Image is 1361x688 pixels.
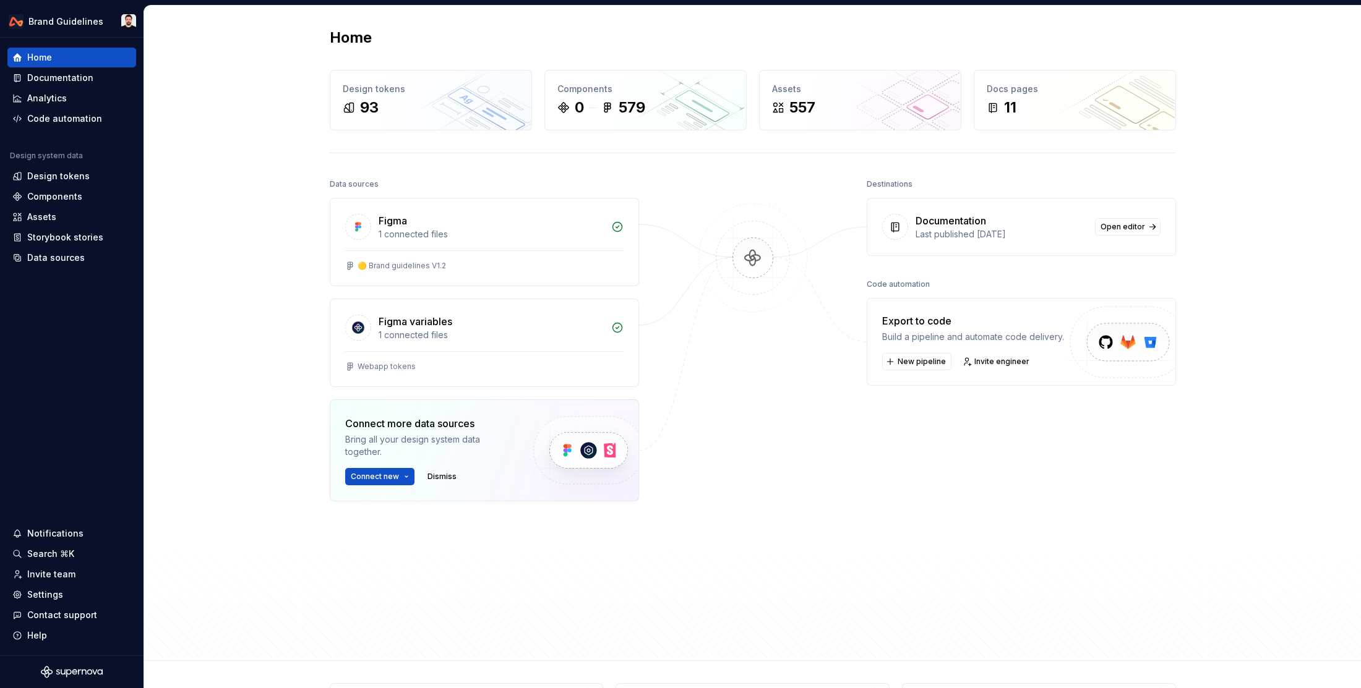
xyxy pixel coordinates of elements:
[27,548,74,560] div: Search ⌘K
[330,299,639,387] a: Figma variables1 connected filesWebapp tokens
[575,98,584,117] div: 0
[345,416,512,431] div: Connect more data sources
[27,170,90,182] div: Design tokens
[345,433,512,458] div: Bring all your design system data together.
[330,70,532,130] a: Design tokens93
[27,51,52,64] div: Home
[379,228,604,240] div: 1 connected files
[330,176,379,193] div: Data sources
[557,83,734,95] div: Components
[27,92,67,104] div: Analytics
[7,227,136,247] a: Storybook stories
[789,98,815,117] div: 557
[7,207,136,227] a: Assets
[882,353,951,370] button: New pipeline
[7,544,136,564] button: Search ⌘K
[121,14,136,29] img: Ch'an
[7,88,136,108] a: Analytics
[867,276,930,293] div: Code automation
[7,248,136,268] a: Data sources
[619,98,645,117] div: 579
[7,585,136,605] a: Settings
[27,211,56,223] div: Assets
[345,468,414,485] button: Connect new
[27,72,93,84] div: Documentation
[882,313,1064,328] div: Export to code
[7,48,136,67] a: Home
[898,357,946,367] span: New pipeline
[987,83,1163,95] div: Docs pages
[7,626,136,645] button: Help
[916,228,1088,240] div: Last published [DATE]
[379,314,452,329] div: Figma variables
[27,588,63,601] div: Settings
[7,187,136,206] a: Components
[27,231,103,244] div: Storybook stories
[1004,98,1016,117] div: 11
[41,666,103,678] svg: Supernova Logo
[28,15,103,28] div: Brand Guidelines
[27,629,47,642] div: Help
[7,166,136,186] a: Design tokens
[343,83,519,95] div: Design tokens
[7,605,136,625] button: Contact support
[360,98,379,117] div: 93
[27,609,97,621] div: Contact support
[27,252,85,264] div: Data sources
[379,329,604,341] div: 1 connected files
[7,524,136,543] button: Notifications
[7,564,136,584] a: Invite team
[882,331,1064,343] div: Build a pipeline and automate code delivery.
[10,151,83,161] div: Design system data
[7,109,136,129] a: Code automation
[358,261,446,271] div: 🟡 Brand guidelines V1.2
[7,68,136,88] a: Documentation
[867,176,912,193] div: Destinations
[427,472,457,482] span: Dismiss
[974,357,1029,367] span: Invite engineer
[27,190,82,203] div: Components
[974,70,1176,130] a: Docs pages11
[544,70,747,130] a: Components0579
[330,198,639,286] a: Figma1 connected files🟡 Brand guidelines V1.2
[959,353,1035,370] a: Invite engineer
[27,568,75,580] div: Invite team
[1095,218,1161,236] a: Open editor
[916,213,986,228] div: Documentation
[379,213,407,228] div: Figma
[759,70,961,130] a: Assets557
[351,472,399,482] span: Connect new
[422,468,462,485] button: Dismiss
[2,8,141,35] button: Brand GuidelinesCh'an
[27,527,84,540] div: Notifications
[358,362,416,372] div: Webapp tokens
[772,83,948,95] div: Assets
[27,113,102,125] div: Code automation
[1101,222,1145,232] span: Open editor
[9,14,24,29] img: 0733df7c-e17f-4421-95a9-ced236ef1ff0.png
[330,28,372,48] h2: Home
